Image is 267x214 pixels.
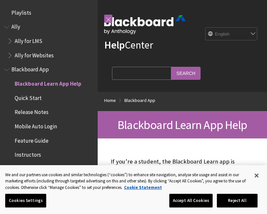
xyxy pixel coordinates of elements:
a: More information about your privacy, opens in a new tab [124,185,162,190]
span: Blackboard App [11,64,49,73]
span: Ally for LMS [15,36,42,44]
span: Ally for Websites [15,50,54,59]
nav: Book outline for Playlists [4,7,94,18]
img: Blackboard by Anthology [104,15,186,34]
span: Blackboard Learn App Help [15,78,81,87]
button: Cookies Settings [5,194,46,207]
span: Ally [11,21,20,30]
strong: Help [104,38,125,51]
a: Home [104,96,116,105]
span: Feature Guide [15,135,49,144]
nav: Book outline for Anthology Ally Help [4,21,94,61]
span: Instructors [15,150,41,158]
button: Reject All [217,194,258,207]
p: If you’re a student, the Blackboard Learn app is designed especially for you to view content and ... [111,157,254,208]
div: We and our partners use cookies and similar technologies (“cookies”) to enhance site navigation, ... [5,172,248,191]
select: Site Language Selector [205,28,258,41]
span: Mobile Auto Login [15,121,57,130]
span: Blackboard Learn App Help [118,117,247,132]
span: Quick Start [15,93,42,101]
span: Playlists [11,7,31,16]
span: Release Notes [15,107,49,116]
span: Students [15,164,37,172]
input: Search [171,67,201,79]
button: Accept All Cookies [169,194,213,207]
a: Blackboard App [124,96,155,105]
button: Close [249,168,264,183]
a: HelpCenter [104,38,153,51]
